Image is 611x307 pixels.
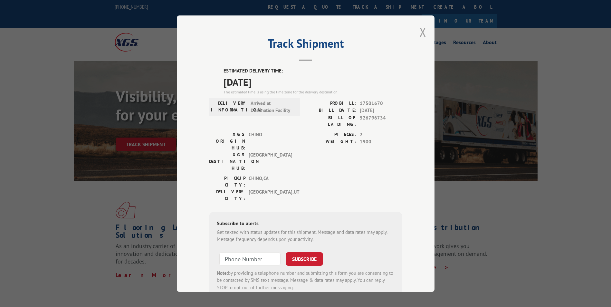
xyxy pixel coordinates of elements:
[217,269,395,291] div: by providing a telephone number and submitting this form you are consenting to be contacted by SM...
[360,138,402,146] span: 1900
[224,89,402,95] div: The estimated time is using the time zone for the delivery destination.
[286,252,323,265] button: SUBSCRIBE
[306,131,357,138] label: PIECES:
[360,114,402,128] span: 526796734
[209,175,245,188] label: PICKUP CITY:
[360,131,402,138] span: 2
[209,131,245,151] label: XGS ORIGIN HUB:
[219,252,281,265] input: Phone Number
[306,114,357,128] label: BILL OF LADING:
[249,188,292,202] span: [GEOGRAPHIC_DATA] , UT
[211,100,247,114] label: DELIVERY INFORMATION:
[306,100,357,107] label: PROBILL:
[360,107,402,114] span: [DATE]
[419,24,426,41] button: Close modal
[249,131,292,151] span: CHINO
[217,219,395,228] div: Subscribe to alerts
[209,151,245,171] label: XGS DESTINATION HUB:
[249,175,292,188] span: CHINO , CA
[306,107,357,114] label: BILL DATE:
[251,100,294,114] span: Arrived at Destination Facility
[217,270,228,276] strong: Note:
[217,228,395,243] div: Get texted with status updates for this shipment. Message and data rates may apply. Message frequ...
[360,100,402,107] span: 17501670
[209,188,245,202] label: DELIVERY CITY:
[249,151,292,171] span: [GEOGRAPHIC_DATA]
[306,138,357,146] label: WEIGHT:
[224,67,402,75] label: ESTIMATED DELIVERY TIME:
[209,39,402,51] h2: Track Shipment
[224,74,402,89] span: [DATE]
